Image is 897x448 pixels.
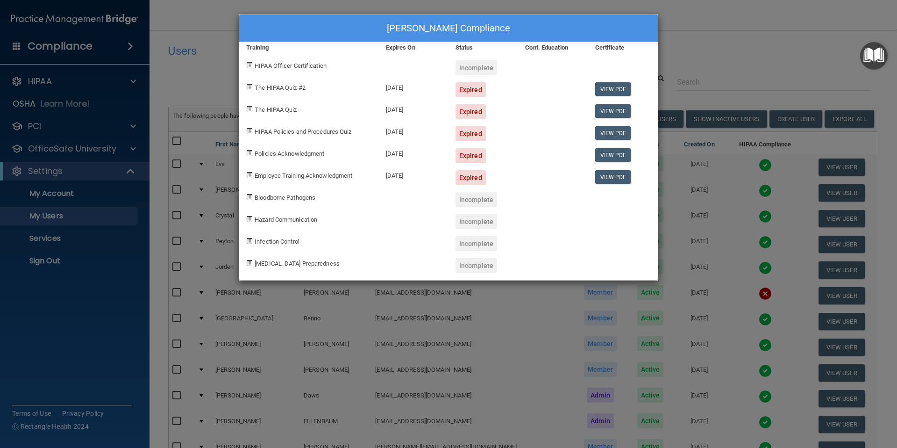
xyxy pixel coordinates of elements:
[456,258,497,273] div: Incomplete
[379,119,448,141] div: [DATE]
[379,75,448,97] div: [DATE]
[448,42,518,53] div: Status
[255,84,306,91] span: The HIPAA Quiz #2
[255,216,317,223] span: Hazard Communication
[456,192,497,207] div: Incomplete
[456,170,486,185] div: Expired
[379,42,448,53] div: Expires On
[379,163,448,185] div: [DATE]
[379,97,448,119] div: [DATE]
[456,104,486,119] div: Expired
[588,42,658,53] div: Certificate
[379,141,448,163] div: [DATE]
[255,260,340,267] span: [MEDICAL_DATA] Preparedness
[239,42,379,53] div: Training
[456,60,497,75] div: Incomplete
[255,128,351,135] span: HIPAA Policies and Procedures Quiz
[239,15,658,42] div: [PERSON_NAME] Compliance
[518,42,588,53] div: Cont. Education
[255,62,327,69] span: HIPAA Officer Certification
[595,148,631,162] a: View PDF
[595,170,631,184] a: View PDF
[595,104,631,118] a: View PDF
[456,148,486,163] div: Expired
[456,214,497,229] div: Incomplete
[595,126,631,140] a: View PDF
[255,238,299,245] span: Infection Control
[595,82,631,96] a: View PDF
[255,172,352,179] span: Employee Training Acknowledgment
[456,126,486,141] div: Expired
[255,150,324,157] span: Policies Acknowledgment
[456,236,497,251] div: Incomplete
[456,82,486,97] div: Expired
[255,194,315,201] span: Bloodborne Pathogens
[860,42,888,70] button: Open Resource Center
[255,106,297,113] span: The HIPAA Quiz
